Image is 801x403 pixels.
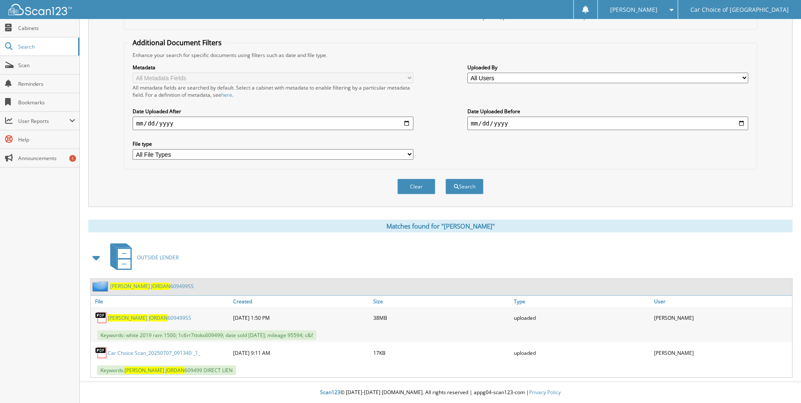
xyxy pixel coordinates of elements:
[105,241,179,274] a: OUTSIDE LENDER
[110,283,150,290] span: [PERSON_NAME]
[128,52,752,59] div: Enhance your search for specific documents using filters such as date and file type.
[133,108,413,115] label: Date Uploaded After
[133,117,413,130] input: start
[18,25,75,32] span: Cabinets
[137,254,179,261] span: OUTSIDE LENDER
[166,367,185,374] span: JORDAN
[151,283,170,290] span: JORDAN
[95,346,108,359] img: PDF.png
[95,311,108,324] img: PDF.png
[18,136,75,143] span: Help
[529,389,561,396] a: Privacy Policy
[652,296,792,307] a: User
[108,349,200,357] a: Car Choice Scan_20250707_091340 _1_
[652,309,792,326] div: [PERSON_NAME]
[231,344,371,361] div: [DATE] 9:11 AM
[18,99,75,106] span: Bookmarks
[133,140,413,147] label: File type
[69,155,76,162] div: 1
[231,309,371,326] div: [DATE] 1:50 PM
[8,4,72,15] img: scan123-logo-white.svg
[467,64,748,71] label: Uploaded By
[445,179,483,194] button: Search
[91,296,231,307] a: File
[125,367,164,374] span: [PERSON_NAME]
[512,309,652,326] div: uploaded
[512,344,652,361] div: uploaded
[18,80,75,87] span: Reminders
[97,365,236,375] span: Keywords: 609499 DIRECT LIEN
[18,155,75,162] span: Announcements
[110,283,194,290] a: [PERSON_NAME] JORDAN609499SS
[133,84,413,98] div: All metadata fields are searched by default. Select a cabinet with metadata to enable filtering b...
[231,296,371,307] a: Created
[80,382,801,403] div: © [DATE]-[DATE] [DOMAIN_NAME]. All rights reserved | appg04-scan123-com |
[128,38,226,47] legend: Additional Document Filters
[371,296,511,307] a: Size
[92,281,110,291] img: folder2.png
[133,64,413,71] label: Metadata
[320,389,340,396] span: Scan123
[18,62,75,69] span: Scan
[18,43,74,50] span: Search
[397,179,435,194] button: Clear
[371,344,511,361] div: 17KB
[108,314,147,321] span: [PERSON_NAME]
[108,314,191,321] a: [PERSON_NAME] JORDAN609499SS
[610,7,657,12] span: [PERSON_NAME]
[221,91,232,98] a: here
[652,344,792,361] div: [PERSON_NAME]
[467,117,748,130] input: end
[690,7,789,12] span: Car Choice of [GEOGRAPHIC_DATA]
[512,296,652,307] a: Type
[371,309,511,326] div: 38MB
[467,108,748,115] label: Date Uploaded Before
[97,330,316,340] span: Keywords: white 2019 ram 1500; 1c6rr7ttoks609499; date sold [DATE]; mileage 95594; c&f
[88,220,793,232] div: Matches found for "[PERSON_NAME]"
[149,314,168,321] span: JORDAN
[18,117,69,125] span: User Reports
